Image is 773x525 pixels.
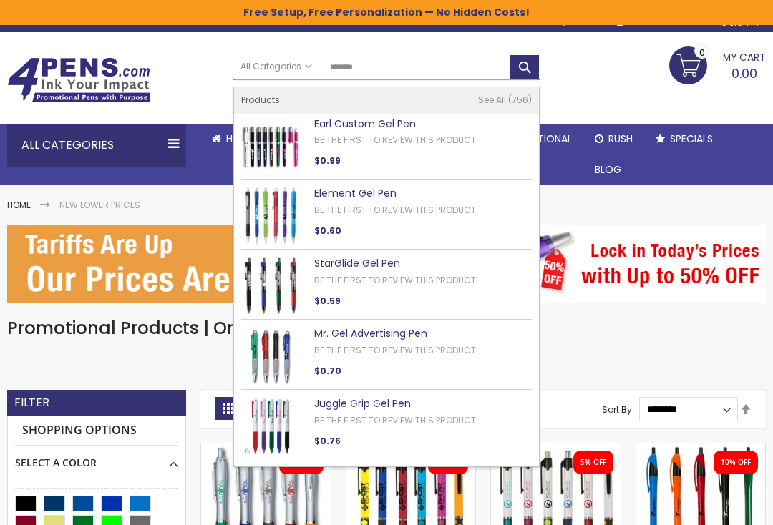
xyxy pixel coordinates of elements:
[314,204,476,216] a: Be the first to review this product
[636,443,766,455] a: Bold Grip Slimster Promotional Pens
[491,443,621,455] a: New Orleans Pen
[560,17,608,28] a: Wishlist
[241,187,300,245] img: Element Gel Pen
[314,414,476,426] a: Be the first to review this product
[14,395,49,411] strong: Filter
[508,94,532,106] span: 756
[240,61,312,72] span: All Categories
[434,80,540,109] div: Free shipping on pen orders over $199
[314,134,476,146] a: Be the first to review this product
[215,397,242,420] strong: Grid
[314,326,427,340] a: Mr. Gel Advertising Pen
[314,435,341,447] span: $0.76
[7,57,150,103] img: 4Pens Custom Pens and Promotional Products
[233,54,319,78] a: All Categories
[314,274,476,286] a: Be the first to review this product
[595,162,621,177] span: Blog
[314,295,341,307] span: $0.59
[314,186,397,200] a: Element Gel Pen
[241,397,300,456] img: Juggle Grip Gel Pen
[59,199,140,211] strong: New Lower Prices
[719,18,766,29] div: Sign In
[241,94,280,106] span: Products
[478,94,506,106] span: See All
[200,124,266,154] a: Home
[602,403,632,415] label: Sort By
[7,199,31,211] a: Home
[314,396,411,411] a: Juggle Grip Gel Pen
[583,124,644,154] a: Rush
[7,124,186,167] div: All Categories
[201,443,331,455] a: Basset II Klick Pen
[241,257,300,315] img: StarGlide Gel Pen
[7,225,766,303] img: New Lower Prices
[699,46,705,59] span: 0
[478,94,532,106] a: See All 756
[670,132,713,146] span: Specials
[7,317,766,340] h1: Promotional Products | On Sale
[314,344,476,356] a: Be the first to review this product
[314,117,416,131] a: Earl Custom Gel Pen
[15,446,178,470] div: Select A Color
[314,225,341,237] span: $0.60
[314,256,400,270] a: StarGlide Gel Pen
[731,64,757,82] span: 0.00
[644,124,724,154] a: Specials
[15,416,178,446] strong: Shopping Options
[669,46,766,82] a: 0.00 0
[314,365,341,377] span: $0.70
[226,132,255,146] span: Home
[608,132,633,146] span: Rush
[580,458,606,468] div: 5% OFF
[241,117,300,176] img: Earl Custom Gel Pen
[617,17,711,28] a: Create an Account
[241,327,300,386] img: Mr. Gel Advertising Pen
[314,154,341,167] span: $0.99
[721,458,751,468] div: 10% OFF
[583,154,633,185] a: Blog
